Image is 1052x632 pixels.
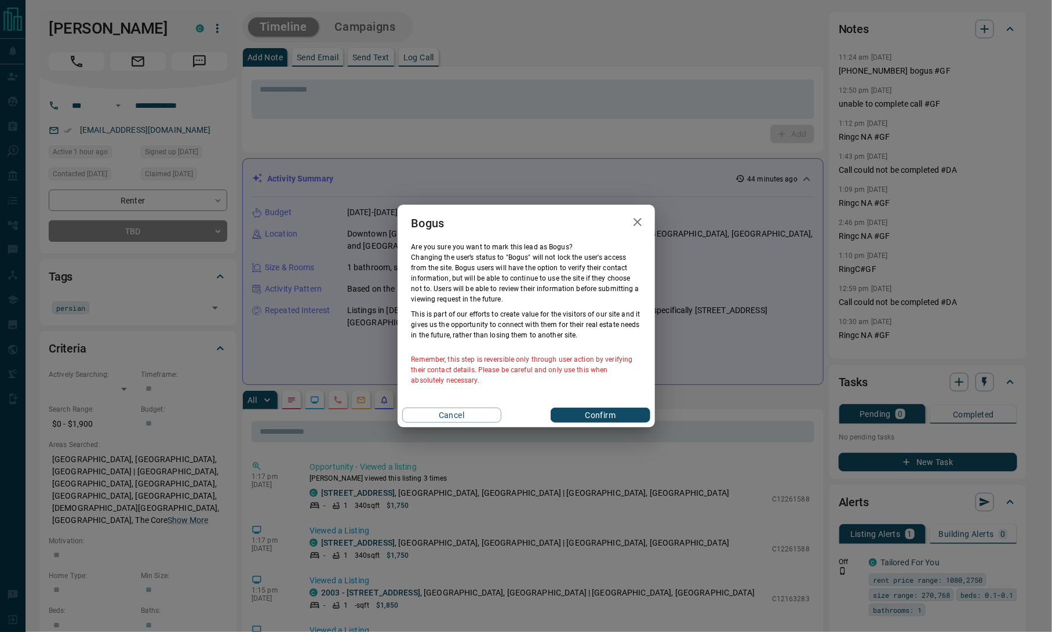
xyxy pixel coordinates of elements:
[402,408,501,423] button: Cancel
[412,242,641,252] p: Are you sure you want to mark this lead as Bogus ?
[551,408,650,423] button: Confirm
[412,354,641,386] p: Remember, this step is reversible only through user action by verifying their contact details. Pl...
[412,252,641,304] p: Changing the user’s status to "Bogus" will not lock the user's access from the site. Bogus users ...
[398,205,458,242] h2: Bogus
[412,309,641,340] p: This is part of our efforts to create value for the visitors of our site and it gives us the oppo...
